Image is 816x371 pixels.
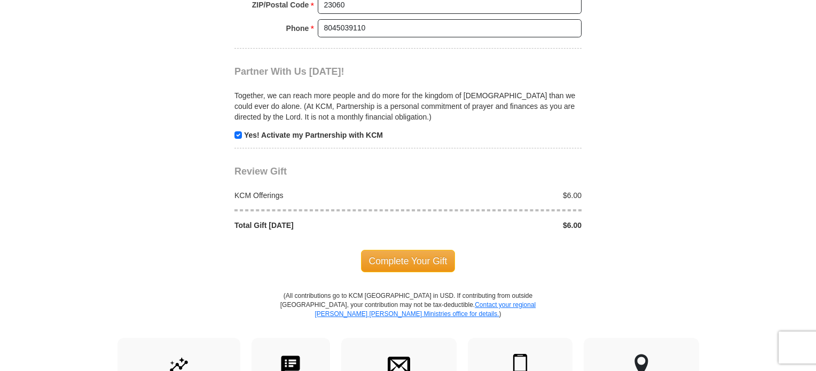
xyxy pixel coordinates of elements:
div: $6.00 [408,220,587,231]
strong: Phone [286,21,309,36]
div: Total Gift [DATE] [229,220,409,231]
span: Partner With Us [DATE]! [234,66,344,77]
p: (All contributions go to KCM [GEOGRAPHIC_DATA] in USD. If contributing from outside [GEOGRAPHIC_D... [280,291,536,338]
span: Complete Your Gift [361,250,456,272]
div: KCM Offerings [229,190,409,201]
span: Review Gift [234,166,287,177]
div: $6.00 [408,190,587,201]
strong: Yes! Activate my Partnership with KCM [244,131,383,139]
p: Together, we can reach more people and do more for the kingdom of [DEMOGRAPHIC_DATA] than we coul... [234,90,582,122]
